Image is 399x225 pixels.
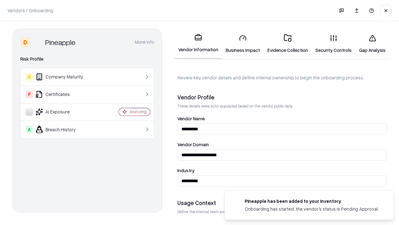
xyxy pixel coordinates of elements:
[222,29,264,58] a: Business Impact
[177,199,387,207] div: Usage Context
[26,108,100,116] div: AI Exposure
[130,109,147,114] div: Analyzing
[26,91,100,98] div: Certificates
[245,198,379,204] div: Pineapple has been added to your inventory
[177,168,387,173] label: Industry
[175,29,222,59] a: Vendor Information
[26,91,33,98] div: F
[26,73,33,81] div: C
[20,55,154,63] div: Risk Profile
[312,29,355,58] a: Security Controls
[26,126,33,133] div: A
[26,73,100,81] div: Company Maturity
[26,126,100,133] div: Breach History
[20,37,30,47] div: D
[177,116,387,121] label: Vendor Name
[177,103,387,109] p: These details were auto-populated based on the vendor public data
[177,142,387,147] label: Vendor Domain
[33,37,43,47] img: Pineapple
[177,93,387,101] div: Vendor Profile
[45,37,75,47] div: Pineapple
[177,209,387,214] p: Define the internal team and reason for using this vendor. This helps assess business relevance a...
[135,37,154,48] button: More info
[232,198,240,205] img: pineappleenergy.com
[355,29,389,58] a: Gap Analysis
[245,206,379,212] div: Onboarding has started, the vendor's status is Pending Approval.
[264,29,312,58] a: Evidence Collection
[7,7,53,14] p: Vendors / Onboarding
[177,74,387,81] p: Review key vendor details and define internal ownership to begin the onboarding process.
